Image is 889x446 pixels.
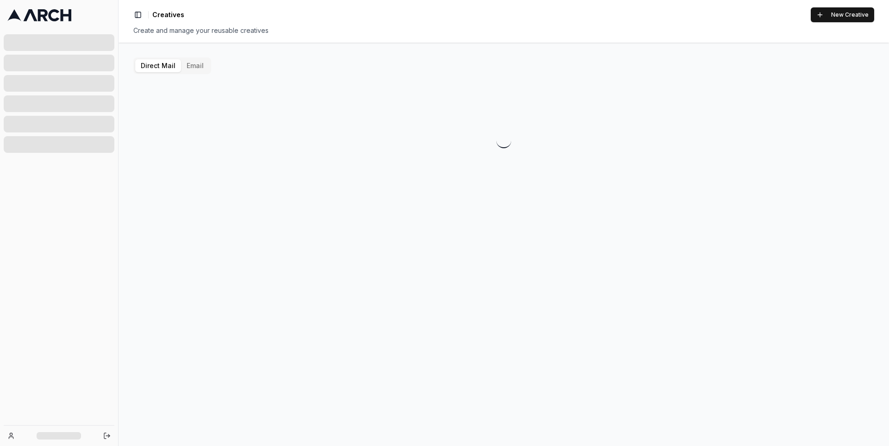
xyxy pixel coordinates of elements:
button: Email [181,59,209,72]
button: Log out [100,429,113,442]
nav: breadcrumb [152,10,184,19]
span: Creatives [152,10,184,19]
div: Create and manage your reusable creatives [133,26,874,35]
button: Direct Mail [135,59,181,72]
button: New Creative [811,7,874,22]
